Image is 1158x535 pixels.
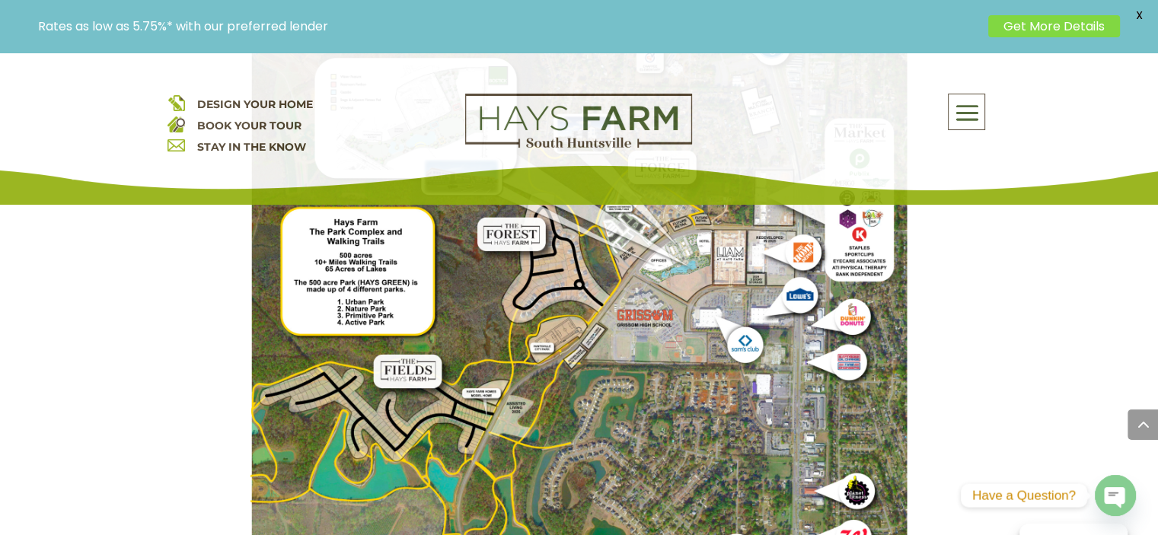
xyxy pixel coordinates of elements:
img: design your home [167,94,185,111]
a: hays farm homes huntsville development [465,138,692,151]
a: DESIGN YOUR HOME [196,97,312,111]
img: book your home tour [167,115,185,132]
img: Logo [465,94,692,148]
a: Get More Details [988,15,1120,37]
a: STAY IN THE KNOW [196,140,305,154]
a: BOOK YOUR TOUR [196,119,301,132]
span: X [1128,4,1150,27]
p: Rates as low as 5.75%* with our preferred lender [38,19,981,33]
